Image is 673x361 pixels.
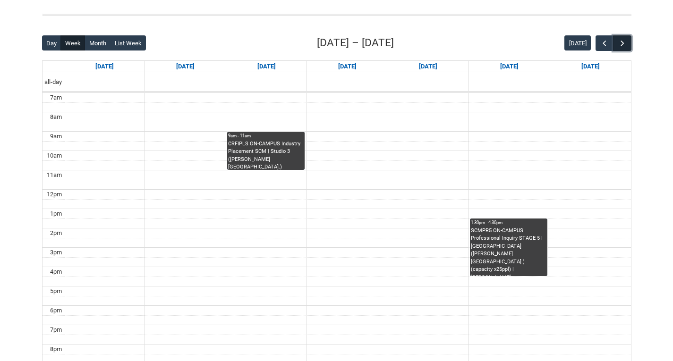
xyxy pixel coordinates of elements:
div: 2pm [48,228,64,238]
div: 9am [48,132,64,141]
div: 9am - 11am [228,133,304,139]
a: Go to September 14, 2025 [94,61,116,72]
div: 7am [48,93,64,102]
button: Week [60,35,85,50]
img: REDU_GREY_LINE [42,10,631,20]
button: List Week [110,35,146,50]
h2: [DATE] – [DATE] [317,35,394,51]
div: CRFIPLS ON-CAMPUS Industry Placement SCM | Studio 3 ([PERSON_NAME][GEOGRAPHIC_DATA].) (capacity x... [228,140,304,170]
button: Previous Week [596,35,613,51]
button: [DATE] [564,35,591,50]
a: Go to September 17, 2025 [336,61,358,72]
div: 6pm [48,306,64,315]
div: 10am [45,151,64,160]
div: 4pm [48,267,64,277]
a: Go to September 19, 2025 [498,61,520,72]
a: Go to September 20, 2025 [579,61,602,72]
a: Go to September 18, 2025 [417,61,439,72]
div: 12pm [45,190,64,199]
div: 8am [48,112,64,122]
div: 7pm [48,325,64,335]
div: 1:30pm - 4:30pm [471,219,546,226]
button: Next Week [613,35,631,51]
button: Month [85,35,111,50]
div: 8pm [48,344,64,354]
div: 11am [45,170,64,180]
div: 1pm [48,209,64,218]
div: 5pm [48,286,64,296]
div: 3pm [48,248,64,257]
div: SCMPR5 ON-CAMPUS Professional Inquiry STAGE 5 | [GEOGRAPHIC_DATA] ([PERSON_NAME][GEOGRAPHIC_DATA]... [471,227,546,276]
a: Go to September 16, 2025 [256,61,278,72]
a: Go to September 15, 2025 [174,61,196,72]
button: Day [42,35,61,50]
span: all-day [43,77,64,87]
